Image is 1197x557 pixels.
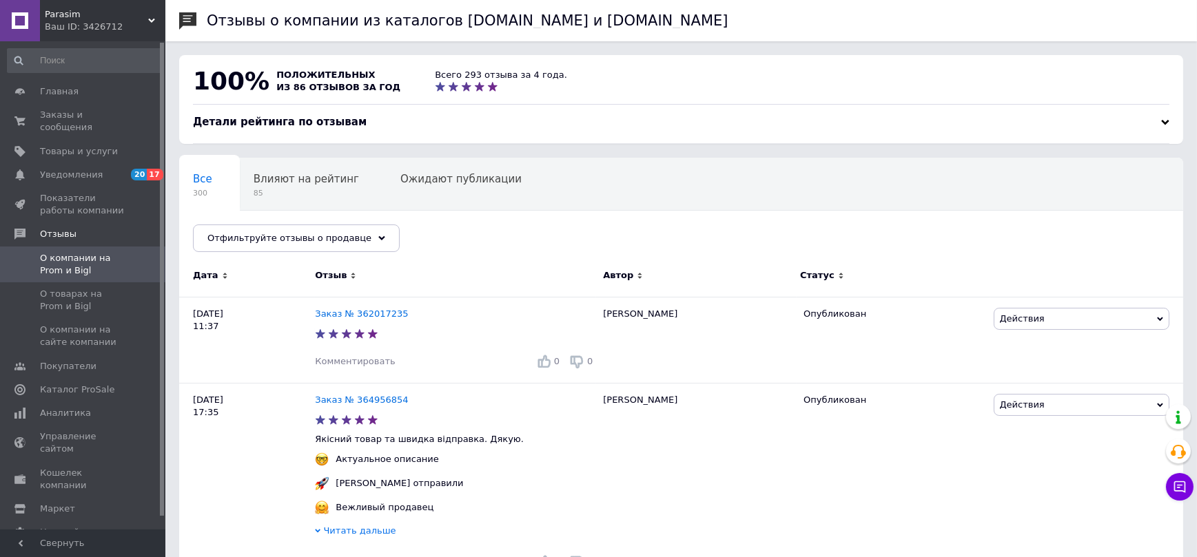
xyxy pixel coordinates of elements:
img: :hugging_face: [315,501,329,514]
span: Покупатели [40,360,96,372]
span: Комментировать [315,356,395,366]
span: О компании на Prom и Bigl [40,252,127,277]
span: Заказы и сообщения [40,109,127,134]
span: 0 [587,356,593,366]
span: Главная [40,85,79,98]
button: Чат с покупателем [1166,473,1194,501]
div: [PERSON_NAME] отправили [332,477,467,490]
h1: Отзывы о компании из каталогов [DOMAIN_NAME] и [DOMAIN_NAME] [207,12,728,29]
span: Отфильтруйте отзывы о продавце [207,233,371,243]
img: :nerd_face: [315,452,329,466]
span: 85 [254,188,359,198]
span: 300 [193,188,212,198]
span: Кошелек компании [40,467,127,492]
p: Якісний товар та швидка відправка. Дякую. [315,433,596,445]
span: Товары и услуги [40,145,118,158]
span: из 86 отзывов за год [276,82,400,92]
span: Parasim [45,8,148,21]
span: Действия [1000,399,1045,410]
span: Маркет [40,503,75,515]
span: Автор [603,269,633,282]
span: Управление сайтом [40,430,127,455]
span: Настройки [40,526,90,538]
span: Влияют на рейтинг [254,173,359,185]
span: Каталог ProSale [40,383,114,396]
span: Показатели работы компании [40,192,127,217]
input: Поиск [7,48,163,73]
span: Отзыв [315,269,347,282]
a: Заказ № 364956854 [315,395,408,405]
span: Детали рейтинга по отзывам [193,116,367,128]
span: Дата [193,269,218,282]
div: Опубликованы без комментария [179,211,370,263]
span: Статус [800,269,835,282]
span: Отзывы [40,228,76,240]
div: Читать дальше [315,525,596,540]
a: Заказ № 362017235 [315,308,408,319]
div: Опубликован [804,308,983,320]
span: 20 [131,169,147,180]
div: Опубликован [804,394,983,406]
span: Ожидают публикации [400,173,522,185]
div: [DATE] 11:37 [179,297,315,383]
span: 100% [193,67,269,95]
span: положительных [276,70,375,80]
span: Опубликованы без комме... [193,225,342,238]
span: О компании на сайте компании [40,324,127,348]
div: Детали рейтинга по отзывам [193,115,1169,129]
div: [PERSON_NAME] [596,297,797,383]
span: Читать дальше [323,525,396,536]
span: Аналитика [40,407,91,419]
span: Все [193,173,212,185]
div: Вежливый продавец [332,501,437,514]
div: Всего 293 отзыва за 4 года. [435,69,567,81]
span: 0 [554,356,560,366]
div: Актуальное описание [332,453,442,465]
span: О товарах на Prom и Bigl [40,288,127,313]
img: :rocket: [315,476,329,490]
span: Действия [1000,313,1045,324]
span: Уведомления [40,169,103,181]
span: 17 [147,169,163,180]
div: Комментировать [315,355,395,368]
div: Ваш ID: 3426712 [45,21,165,33]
